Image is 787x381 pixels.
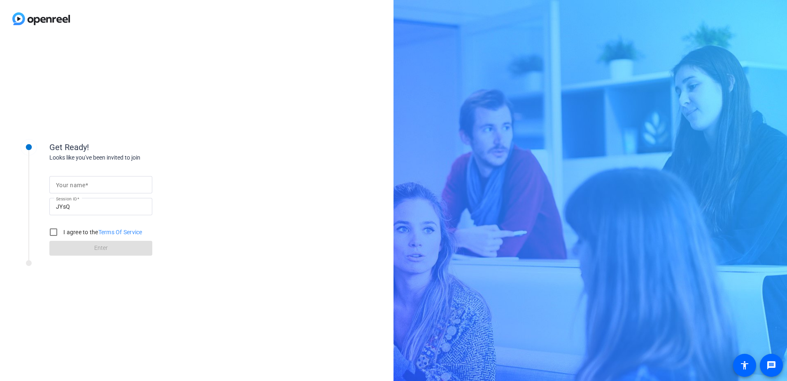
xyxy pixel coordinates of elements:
mat-label: Session ID [56,196,77,201]
mat-icon: accessibility [740,360,750,370]
div: Looks like you've been invited to join [49,153,214,162]
label: I agree to the [62,228,142,236]
mat-label: Your name [56,182,85,188]
mat-icon: message [766,360,776,370]
div: Get Ready! [49,141,214,153]
a: Terms Of Service [98,229,142,235]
